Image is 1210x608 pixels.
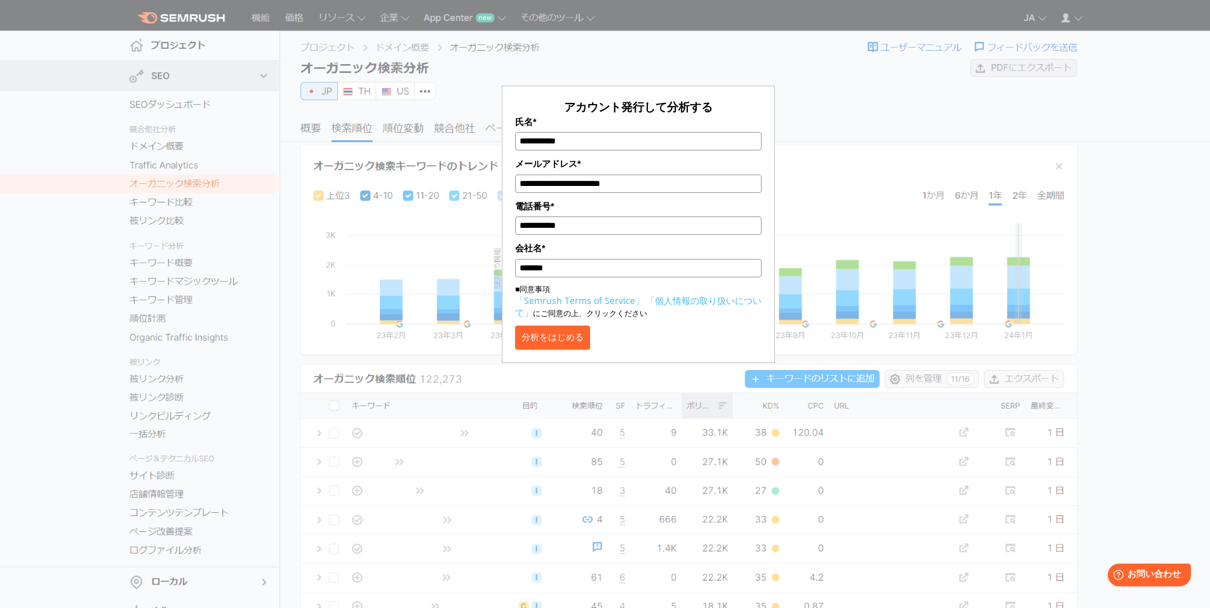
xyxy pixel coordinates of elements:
[515,284,762,319] p: ■同意事項 にご同意の上、クリックください
[1097,558,1196,594] iframe: Help widget launcher
[515,294,644,307] a: 「Semrush Terms of Service」
[515,326,590,350] button: 分析をはじめる
[515,157,762,171] label: メールアドレス*
[564,99,713,114] span: アカウント発行して分析する
[515,294,762,319] a: 「個人情報の取り扱いについて」
[515,199,762,213] label: 電話番号*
